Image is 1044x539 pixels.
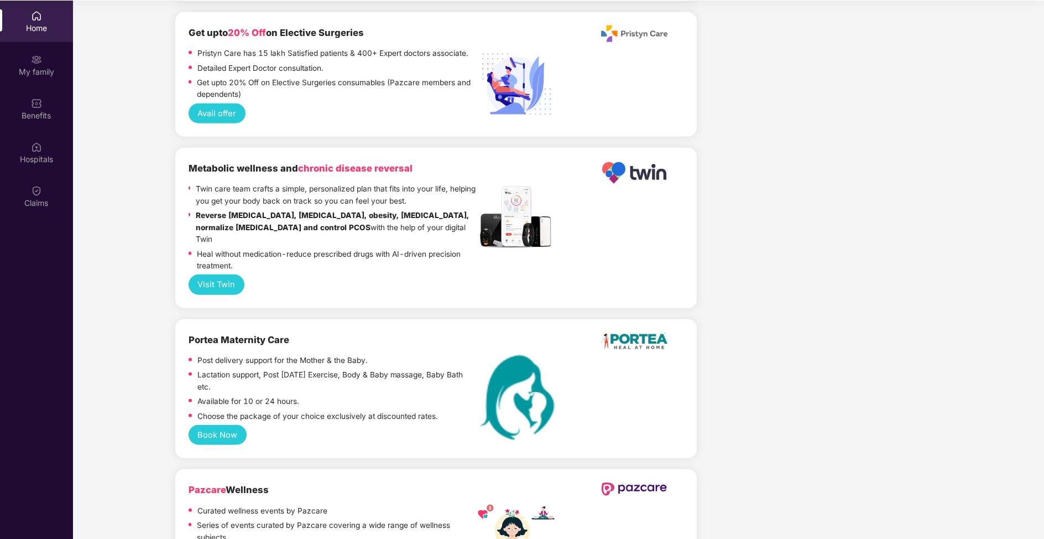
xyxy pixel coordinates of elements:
[189,484,269,495] b: Wellness
[31,185,42,196] img: svg+xml;base64,PHN2ZyBpZD0iQ2xhaW0iIHhtbG5zPSJodHRwOi8vd3d3LnczLm9yZy8yMDAwL3N2ZyIgd2lkdGg9IjIwIi...
[477,355,555,440] img: MaternityCare.png
[197,48,468,59] p: Pristyn Care has 15 lakh Satisfied patients & 400+ Expert doctors associate.
[189,103,246,123] button: Avail offer
[197,396,299,407] p: Available for 10 or 24 hours.
[197,77,477,101] p: Get upto 20% Off on Elective Surgeries consumables (Pazcare members and dependents)
[197,411,438,422] p: Choose the package of your choice exclusively at discounted rates.
[228,27,266,38] span: 20% Off
[189,27,364,38] b: Get upto on Elective Surgeries
[31,98,42,109] img: svg+xml;base64,PHN2ZyBpZD0iQmVuZWZpdHMiIHhtbG5zPSJodHRwOi8vd3d3LnczLm9yZy8yMDAwL3N2ZyIgd2lkdGg9Ij...
[31,11,42,22] img: svg+xml;base64,PHN2ZyBpZD0iSG9tZSIgeG1sbnM9Imh0dHA6Ly93d3cudzMub3JnLzIwMDAvc3ZnIiB3aWR0aD0iMjAiIG...
[196,183,477,207] p: Twin care team crafts a simple, personalized plan that fits into your life, helping you get your ...
[189,274,244,294] button: Visit Twin
[477,183,555,251] img: Header.jpg
[477,48,555,125] img: Elective%20Surgery.png
[601,333,667,350] img: logo.png
[197,505,327,517] p: Curated wellness events by Pazcare
[189,425,247,445] button: Book Now
[189,334,289,345] b: Portea Maternity Care
[197,369,478,393] p: Lactation support, Post [DATE] Exercise, Body & Baby massage, Baby Bath etc.
[601,483,667,495] img: newPazcareLogo.svg
[31,54,42,65] img: svg+xml;base64,PHN2ZyB3aWR0aD0iMjAiIGhlaWdodD0iMjAiIHZpZXdCb3g9IjAgMCAyMCAyMCIgZmlsbD0ibm9uZSIgeG...
[197,248,477,272] p: Heal without medication-reduce prescribed drugs with AI-driven precision treatment.
[31,142,42,153] img: svg+xml;base64,PHN2ZyBpZD0iSG9zcGl0YWxzIiB4bWxucz0iaHR0cDovL3d3dy53My5vcmcvMjAwMC9zdmciIHdpZHRoPS...
[189,163,413,174] b: Metabolic wellness and
[601,161,667,184] img: Logo.png
[197,355,368,366] p: Post delivery support for the Mother & the Baby.
[189,484,226,495] span: Pazcare
[298,163,413,174] span: chronic disease reversal
[601,25,667,42] img: Pristyn_Care_Logo%20(1).png
[197,63,323,74] p: Detailed Expert Doctor consultation.
[196,211,469,231] strong: Reverse [MEDICAL_DATA], [MEDICAL_DATA], obesity, [MEDICAL_DATA], normalize [MEDICAL_DATA] and con...
[196,210,478,245] p: with the help of your digital Twin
